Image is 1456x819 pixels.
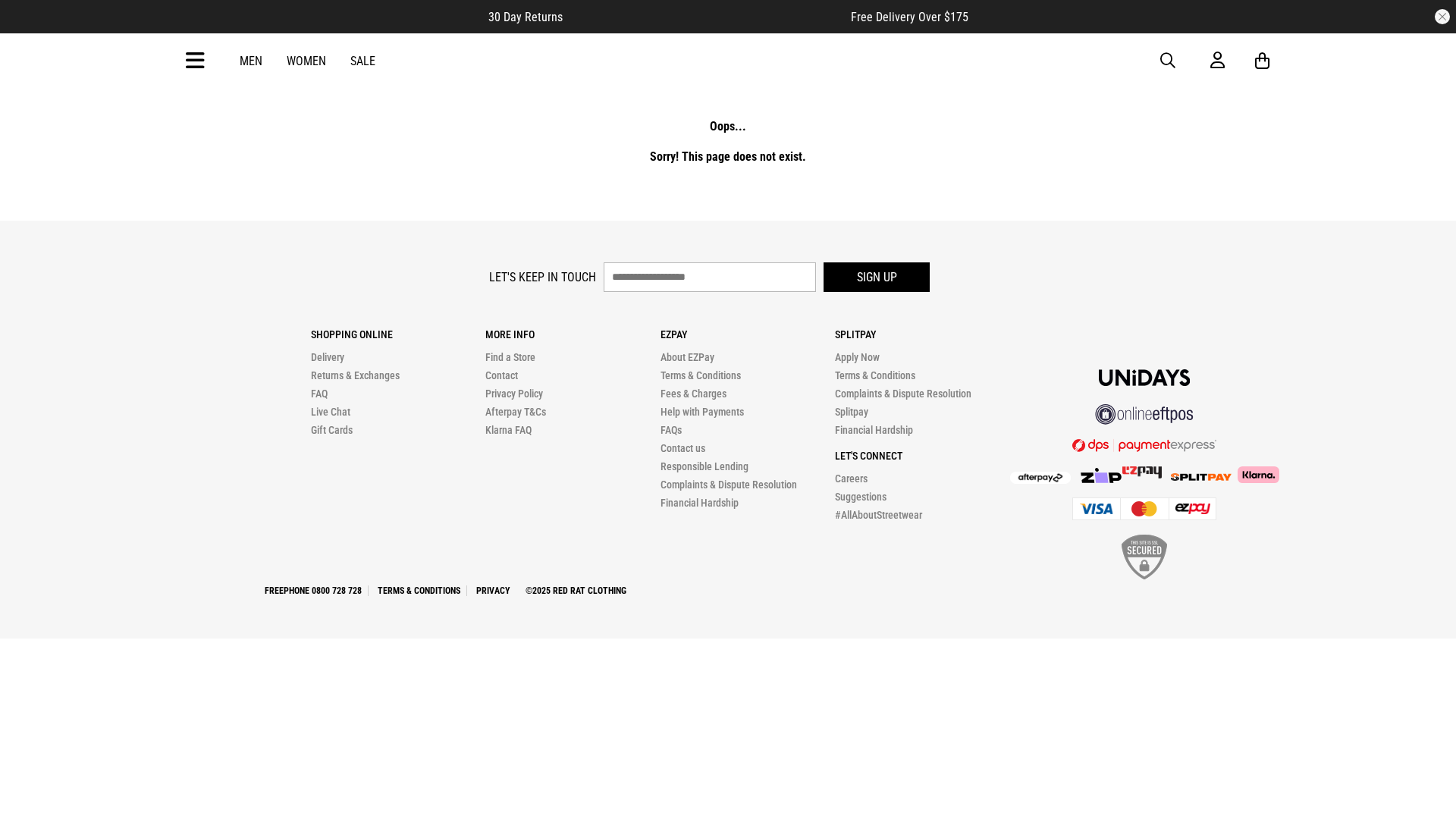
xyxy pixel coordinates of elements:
[311,424,353,436] a: Gift Cards
[835,424,913,436] a: Financial Hardship
[661,479,797,491] a: Complaints & Dispute Resolution
[485,369,518,381] a: Contact
[372,585,467,596] a: Terms & Conditions
[1080,468,1122,483] img: Zip
[489,270,596,284] label: Let's keep in touch
[311,388,328,400] a: FAQ
[1122,535,1167,579] img: SSL
[488,10,563,24] span: 30 Day Returns
[311,328,485,340] p: Shopping Online
[519,585,632,596] a: ©2025 Red Rat Clothing
[650,149,806,164] strong: Sorry! This page does not exist.
[1095,404,1194,425] img: online eftpos
[485,406,546,418] a: Afterpay T&Cs
[835,328,1009,340] p: Splitpay
[1072,497,1216,520] img: Cards
[1232,466,1279,483] img: Klarna
[485,328,660,340] p: More Info
[835,509,922,521] a: #AllAboutStreetwear
[593,9,821,24] iframe: Customer reviews powered by Trustpilot
[287,54,326,68] a: Women
[835,472,868,485] a: Careers
[240,54,262,68] a: Men
[350,54,375,68] a: Sale
[824,262,930,292] button: Sign up
[661,369,741,381] a: Terms & Conditions
[1122,466,1162,479] img: Splitpay
[661,460,748,472] a: Responsible Lending
[835,369,915,381] a: Terms & Conditions
[835,388,971,400] a: Complaints & Dispute Resolution
[661,351,714,363] a: About EZPay
[311,351,344,363] a: Delivery
[661,497,739,509] a: Financial Hardship
[485,424,532,436] a: Klarna FAQ
[485,351,535,363] a: Find a Store
[661,424,682,436] a: FAQs
[851,10,968,24] span: Free Delivery Over $175
[661,442,705,454] a: Contact us
[661,406,744,418] a: Help with Payments
[679,49,780,72] img: Redrat logo
[1171,473,1232,481] img: Splitpay
[835,450,1009,462] p: Let's Connect
[661,328,835,340] p: Ezpay
[1072,438,1216,452] img: DPS
[835,491,886,503] a: Suggestions
[835,351,880,363] a: Apply Now
[1099,369,1190,386] img: Unidays
[835,406,868,418] a: Splitpay
[1010,472,1071,484] img: Afterpay
[485,388,543,400] a: Privacy Policy
[311,406,350,418] a: Live Chat
[710,119,746,133] strong: Oops...
[470,585,516,596] a: Privacy
[259,585,369,596] a: Freephone 0800 728 728
[311,369,400,381] a: Returns & Exchanges
[661,388,726,400] a: Fees & Charges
